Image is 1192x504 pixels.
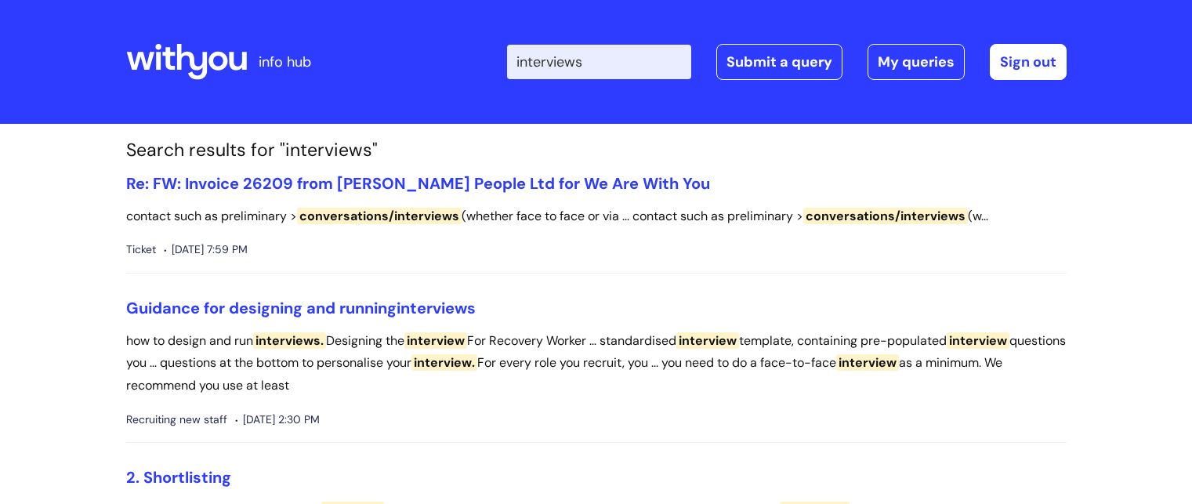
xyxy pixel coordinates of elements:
[404,332,467,349] span: interview
[126,410,227,430] span: Recruiting new staff
[253,332,326,349] span: interviews.
[868,44,965,80] a: My queries
[803,208,968,224] span: conversations/interviews
[126,173,710,194] a: Re: FW: Invoice 26209 from [PERSON_NAME] People Ltd for We Are With You
[126,467,231,488] a: 2. Shortlisting
[947,332,1009,349] span: interview
[126,205,1067,228] p: contact such as preliminary > (whether face to face or via ... contact such as preliminary > (w...
[990,44,1067,80] a: Sign out
[507,45,691,79] input: Search
[259,49,311,74] p: info hub
[297,208,462,224] span: conversations/interviews
[126,140,1067,161] h1: Search results for "interviews"
[235,410,320,430] span: [DATE] 2:30 PM
[126,298,476,318] a: Guidance for designing and runninginterviews
[126,330,1067,397] p: how to design and run Designing the For Recovery Worker ... standardised template, containing pre...
[126,240,156,259] span: Ticket
[164,240,248,259] span: [DATE] 7:59 PM
[397,298,476,318] span: interviews
[411,354,477,371] span: interview.
[676,332,739,349] span: interview
[716,44,842,80] a: Submit a query
[507,44,1067,80] div: | -
[836,354,899,371] span: interview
